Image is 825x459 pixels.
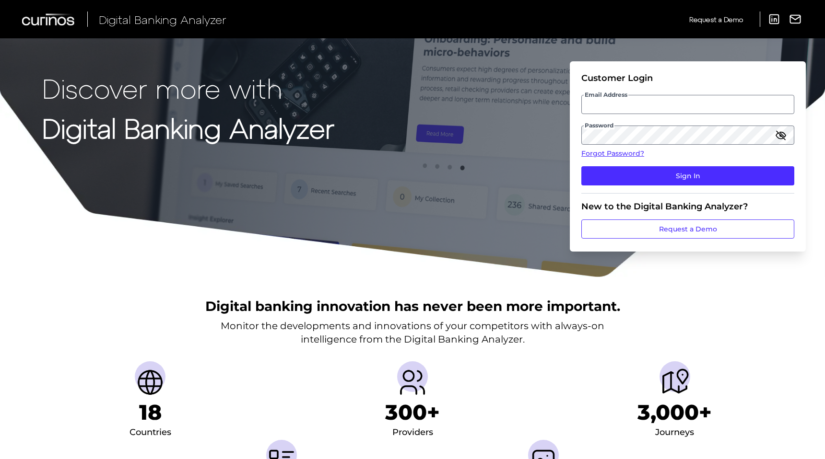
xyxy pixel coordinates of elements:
h2: Digital banking innovation has never been more important. [205,297,620,315]
button: Sign In [581,166,794,185]
h1: 3,000+ [637,400,712,425]
div: Providers [392,425,433,440]
div: Customer Login [581,73,794,83]
span: Password [584,122,614,129]
h1: 18 [139,400,162,425]
a: Forgot Password? [581,149,794,159]
p: Monitor the developments and innovations of your competitors with always-on intelligence from the... [221,319,604,346]
img: Countries [135,367,165,398]
span: Request a Demo [689,15,743,23]
img: Curinos [22,13,76,25]
div: New to the Digital Banking Analyzer? [581,201,794,212]
a: Request a Demo [689,11,743,27]
strong: Digital Banking Analyzer [42,112,334,144]
h1: 300+ [385,400,440,425]
img: Journeys [660,367,690,398]
div: Countries [130,425,171,440]
a: Request a Demo [581,219,794,239]
span: Email Address [584,91,628,99]
span: Digital Banking Analyzer [99,12,226,26]
p: Discover more with [42,73,334,103]
img: Providers [397,367,428,398]
div: Journeys [655,425,694,440]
